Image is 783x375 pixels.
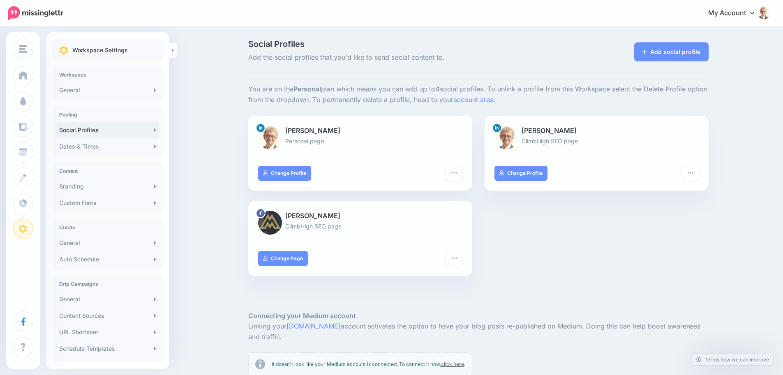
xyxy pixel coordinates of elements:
[453,95,494,104] a: account area
[494,166,547,181] a: Change Profile
[258,221,462,231] p: ClimbHigh SEO page
[272,360,465,368] p: It doesn't look like your Medium account is connected. To connect it now, .
[248,84,709,105] p: You are on the plan which means you can add up to social profiles. To unlink a profile from this ...
[258,211,282,235] img: picture-bsa71314.png
[494,126,518,149] img: 1516529544118-44762.png
[56,324,159,340] a: URL Shortener
[56,340,159,357] a: Schedule Templates
[56,82,159,98] a: General
[59,281,156,287] h4: Drip Campaigns
[56,178,159,195] a: Branding
[19,45,27,53] img: menu.png
[8,6,63,20] img: Missinglettr
[258,126,282,149] img: 1516529544118-44762.png
[59,46,68,55] img: settings.png
[56,235,159,251] a: General
[700,3,771,23] a: My Account
[248,321,709,342] p: Linking your account activates the option to have your blog posts re-published on Medium. Doing t...
[494,126,699,136] p: [PERSON_NAME]
[692,354,773,365] a: Tell us how we can improve
[258,211,462,221] p: [PERSON_NAME]
[293,85,321,93] b: Personal
[634,42,709,61] a: Add social profile
[248,311,709,321] h5: Connecting your Medium account
[56,291,159,307] a: General
[72,45,128,55] p: Workspace Settings
[258,166,311,181] a: Change Profile
[56,357,159,373] a: Content Templates
[59,224,156,231] h4: Curate
[494,136,699,146] p: ClimbHigh SEO page
[258,136,462,146] p: Personal page
[255,359,265,369] img: info-circle-grey.png
[258,126,462,136] p: [PERSON_NAME]
[286,322,341,330] a: [DOMAIN_NAME]
[59,168,156,174] h4: Content
[248,40,551,48] span: Social Profiles
[56,195,159,211] a: Custom Fonts
[435,85,440,93] b: 4
[59,112,156,118] h4: Posting
[56,307,159,324] a: Content Sources
[441,361,464,367] a: click here
[258,251,308,266] a: Change Page
[56,251,159,268] a: Auto Schedule
[56,138,159,155] a: Dates & Times
[59,72,156,78] h4: Workspace
[248,52,551,63] span: Add the social profiles that you'd like to send social content to.
[56,122,159,138] a: Social Profiles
